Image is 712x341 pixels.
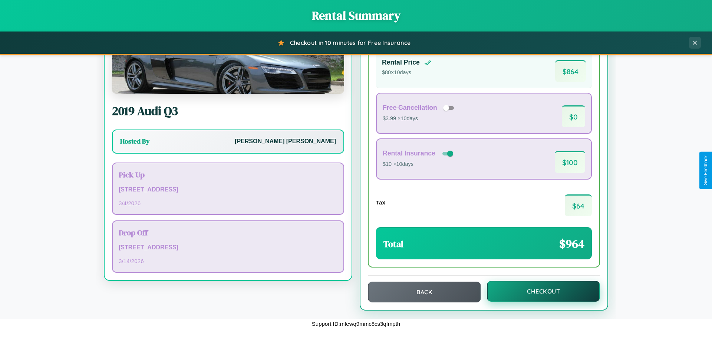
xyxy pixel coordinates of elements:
[565,194,592,216] span: $ 64
[559,236,584,252] span: $ 964
[312,319,400,329] p: Support ID: mfewq9mmc8cs3qfmpth
[383,160,455,169] p: $10 × 10 days
[7,7,705,24] h1: Rental Summary
[382,59,420,66] h4: Rental Price
[562,105,585,127] span: $ 0
[376,199,385,206] h4: Tax
[555,60,586,82] span: $ 864
[383,150,435,157] h4: Rental Insurance
[235,136,336,147] p: [PERSON_NAME] [PERSON_NAME]
[120,137,149,146] h3: Hosted By
[119,184,337,195] p: [STREET_ADDRESS]
[119,256,337,266] p: 3 / 14 / 2026
[382,68,432,78] p: $ 80 × 10 days
[555,151,585,173] span: $ 100
[119,242,337,253] p: [STREET_ADDRESS]
[119,198,337,208] p: 3 / 4 / 2026
[383,238,403,250] h3: Total
[119,169,337,180] h3: Pick Up
[112,20,344,94] img: Audi Q3
[368,282,481,302] button: Back
[383,104,437,112] h4: Free Cancellation
[290,39,411,46] span: Checkout in 10 minutes for Free Insurance
[119,227,337,238] h3: Drop Off
[383,114,456,124] p: $3.99 × 10 days
[703,155,708,186] div: Give Feedback
[112,103,344,119] h2: 2019 Audi Q3
[487,281,600,302] button: Checkout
